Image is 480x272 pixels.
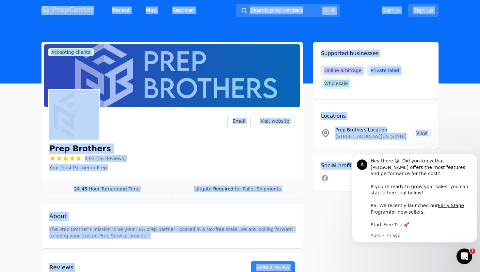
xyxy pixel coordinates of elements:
[49,212,295,221] h2: About
[321,50,431,57] h2: Supported businesses
[250,7,303,14] span: Search prep centers
[321,112,431,120] h2: Locations
[48,48,94,56] span: Accepting clients
[408,4,439,17] a: Sign up
[470,249,475,254] span: 1
[321,65,365,76] span: Online arbitrage
[335,133,408,140] p: [STREET_ADDRESS][US_STATE]
[49,164,126,171] p: Your Trust Partner in Prep
[332,7,335,13] kbd: K
[367,65,402,76] span: Private label
[89,186,140,191] span: Hour Turnaround Time
[49,263,230,272] h2: Reviews
[85,155,126,162] span: 4.93 (56 Reviews)
[335,127,408,133] p: Prep Brothers Location
[227,115,251,127] a: Email
[49,226,295,239] p: The Prep Brother’s mission is be your FBA prep partner, located in a tax-free state, we are looki...
[41,6,94,15] img: PrepCenter
[74,186,88,191] span: 24-48
[213,186,233,191] span: Required
[413,129,431,137] a: View
[255,115,295,127] a: Visit website
[321,78,351,89] span: Wholesale
[235,186,281,191] span: for Pallet Shipments
[194,186,212,191] span: Liftgate
[140,4,162,17] a: Map
[321,162,431,170] h2: Social profiles
[49,90,99,140] img: Prep Brothers
[382,7,400,14] a: Sign in
[49,144,111,154] h1: Prep Brothers
[167,4,200,17] a: Repricer
[456,249,472,264] iframe: Intercom live chat
[107,4,135,17] a: Recent
[236,4,340,17] button: Search prep centersCtrlK
[322,7,331,13] kbd: Ctrl
[349,150,480,254] iframe: Intercom notifications message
